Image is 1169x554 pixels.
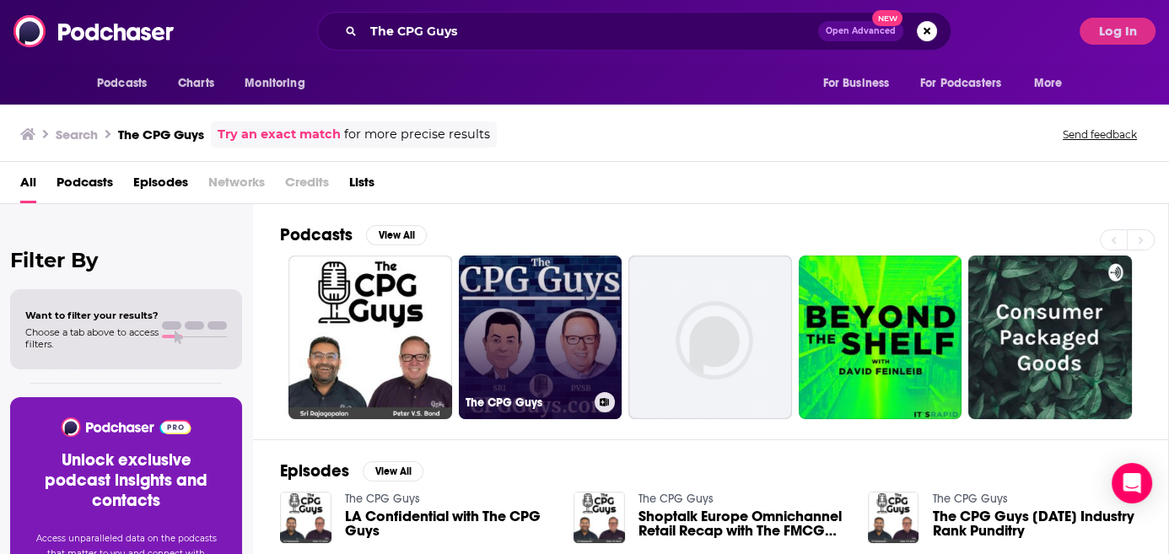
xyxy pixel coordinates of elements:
[25,309,159,321] span: Want to filter your results?
[25,326,159,350] span: Choose a tab above to access filters.
[280,460,349,481] h2: Episodes
[826,27,896,35] span: Open Advanced
[818,21,903,41] button: Open AdvancedNew
[872,10,902,26] span: New
[363,461,423,481] button: View All
[280,224,353,245] h2: Podcasts
[1034,72,1063,95] span: More
[285,169,329,203] span: Credits
[638,509,848,538] a: Shoptalk Europe Omnichannel Retail Recap with The FMCG Guys & The CPG Guys
[60,417,192,437] img: Podchaser - Follow, Share and Rate Podcasts
[1058,127,1142,142] button: Send feedback
[909,67,1026,100] button: open menu
[56,126,98,143] h3: Search
[280,460,423,481] a: EpisodesView All
[366,225,427,245] button: View All
[349,169,374,203] a: Lists
[178,72,214,95] span: Charts
[20,169,36,203] a: All
[345,509,554,538] a: LA Confidential with The CPG Guys
[97,72,147,95] span: Podcasts
[920,72,1001,95] span: For Podcasters
[932,509,1141,538] a: The CPG Guys February 2025 Industry Rank Punditry
[280,224,427,245] a: PodcastsView All
[932,492,1007,506] a: The CPG Guys
[233,67,326,100] button: open menu
[10,248,242,272] h2: Filter By
[1022,67,1084,100] button: open menu
[638,492,714,506] a: The CPG Guys
[574,492,625,543] img: Shoptalk Europe Omnichannel Retail Recap with The FMCG Guys & The CPG Guys
[218,125,341,144] a: Try an exact match
[167,67,224,100] a: Charts
[280,492,331,543] img: LA Confidential with The CPG Guys
[466,395,588,410] h3: The CPG Guys
[822,72,889,95] span: For Business
[133,169,188,203] a: Episodes
[459,255,622,419] a: The CPG Guys
[1080,18,1156,45] button: Log In
[868,492,919,543] img: The CPG Guys February 2025 Industry Rank Punditry
[932,509,1141,538] span: The CPG Guys [DATE] Industry Rank Punditry
[13,15,175,47] img: Podchaser - Follow, Share and Rate Podcasts
[30,450,222,511] h3: Unlock exclusive podcast insights and contacts
[57,169,113,203] a: Podcasts
[118,126,204,143] h3: The CPG Guys
[811,67,910,100] button: open menu
[344,125,490,144] span: for more precise results
[208,169,265,203] span: Networks
[345,492,420,506] a: The CPG Guys
[1112,463,1152,503] div: Open Intercom Messenger
[317,12,951,51] div: Search podcasts, credits, & more...
[245,72,304,95] span: Monitoring
[364,18,818,45] input: Search podcasts, credits, & more...
[85,67,169,100] button: open menu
